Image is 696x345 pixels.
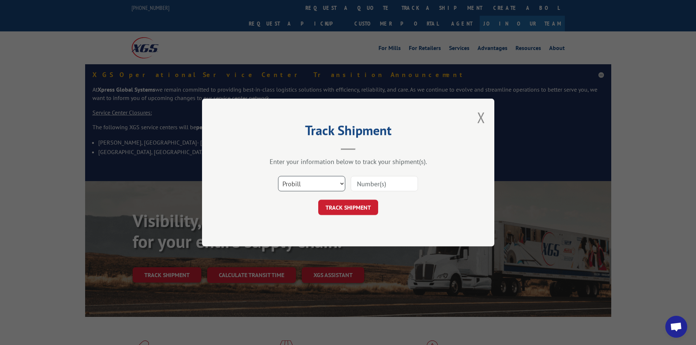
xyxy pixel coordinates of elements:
input: Number(s) [351,176,418,191]
button: Close modal [477,108,485,127]
button: TRACK SHIPMENT [318,200,378,215]
h2: Track Shipment [239,125,458,139]
div: Enter your information below to track your shipment(s). [239,157,458,166]
a: Open chat [665,316,687,338]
